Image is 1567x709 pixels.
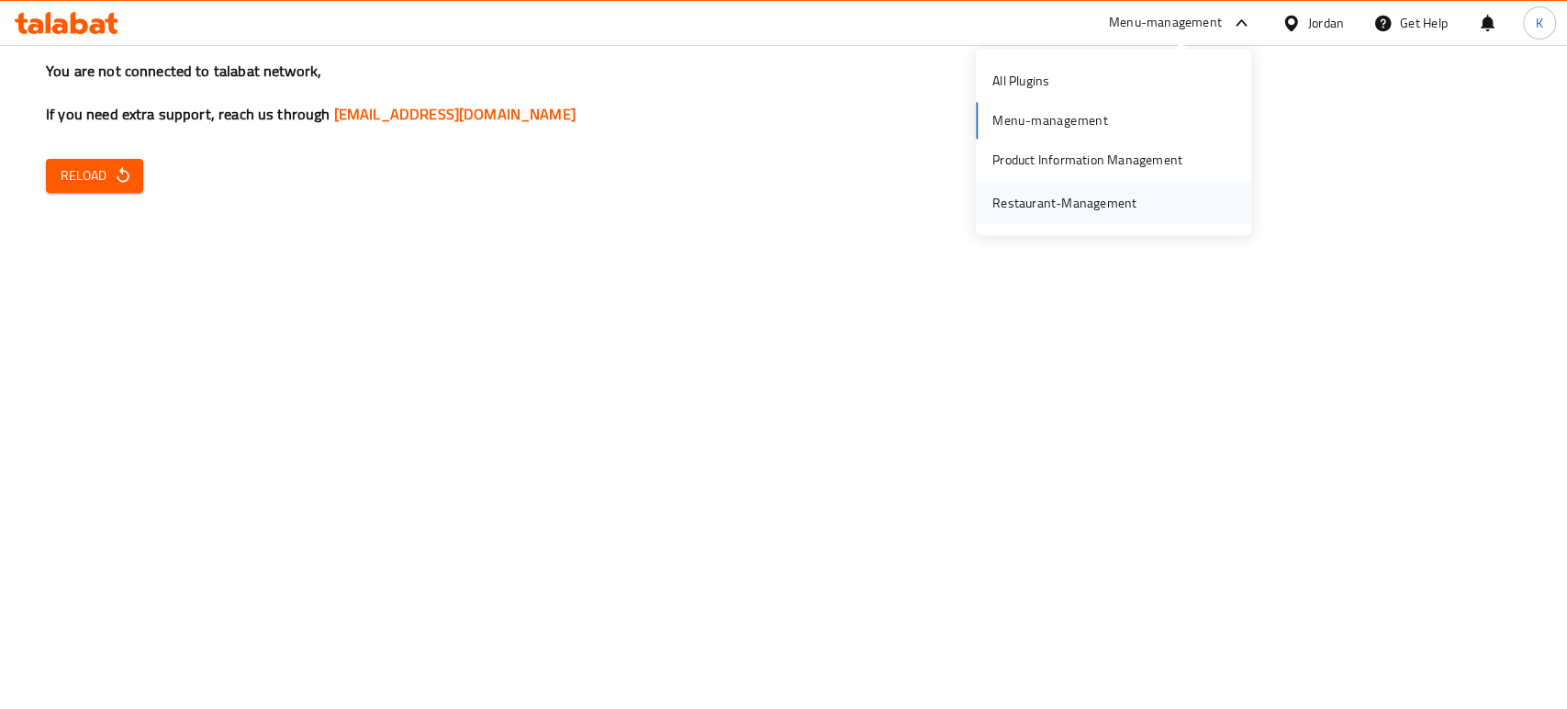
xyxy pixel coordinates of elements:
[61,164,129,187] span: Reload
[1536,13,1543,33] span: K
[992,193,1136,213] div: Restaurant-Management
[46,61,1521,125] h3: You are not connected to talabat network, If you need extra support, reach us through
[334,100,576,128] a: [EMAIL_ADDRESS][DOMAIN_NAME]
[46,159,143,193] button: Reload
[1308,13,1344,33] div: Jordan
[1109,12,1222,34] div: Menu-management
[992,151,1182,171] div: Product Information Management
[992,71,1049,91] div: All Plugins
